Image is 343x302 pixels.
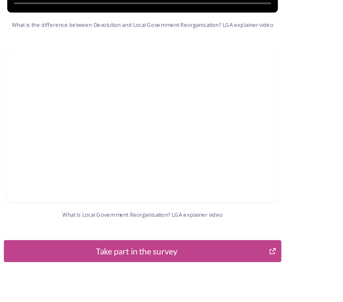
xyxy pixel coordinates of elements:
[10,241,209,251] div: Take part in the survey
[13,68,216,74] span: What is the difference between Devolution and Local Government Reorganisation? LGA explainer video
[9,91,219,209] iframe: Devolution explainer - what is local government reorganisation?
[314,273,333,292] button: Open Chat
[52,215,176,221] span: What is Local Government Reorganisation? LGA explainer video
[7,238,222,255] button: Take part in the survey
